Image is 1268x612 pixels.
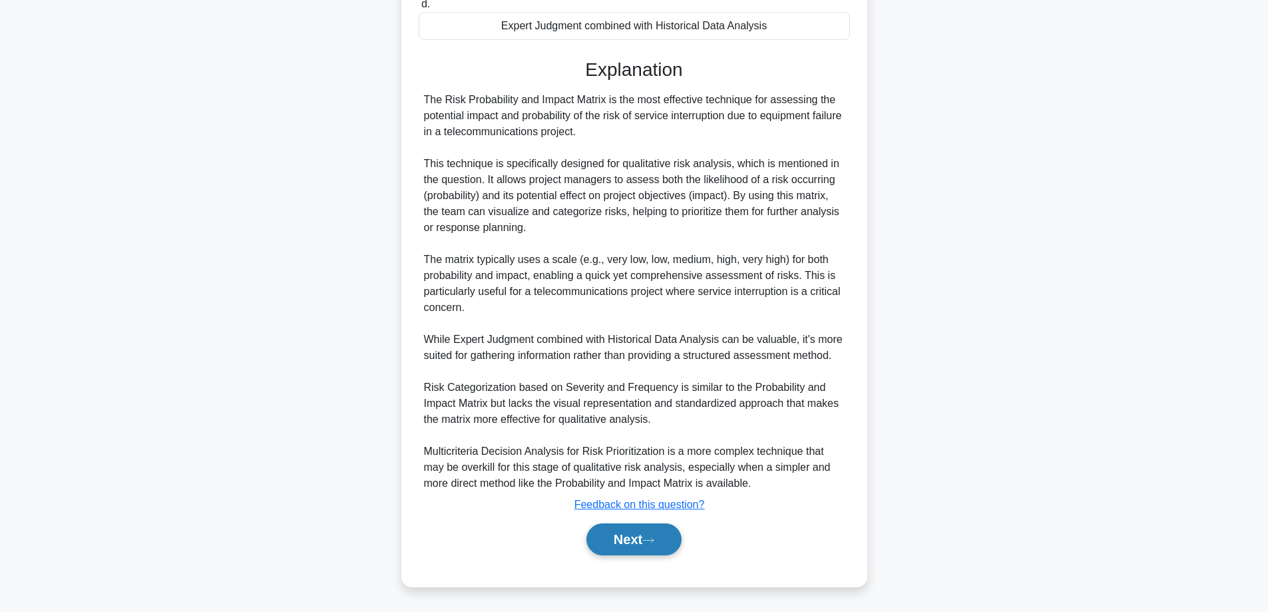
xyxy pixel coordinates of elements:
div: The Risk Probability and Impact Matrix is the most effective technique for assessing the potentia... [424,92,845,491]
a: Feedback on this question? [574,499,705,510]
div: Expert Judgment combined with Historical Data Analysis [419,12,850,40]
button: Next [586,523,682,555]
h3: Explanation [427,59,842,81]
